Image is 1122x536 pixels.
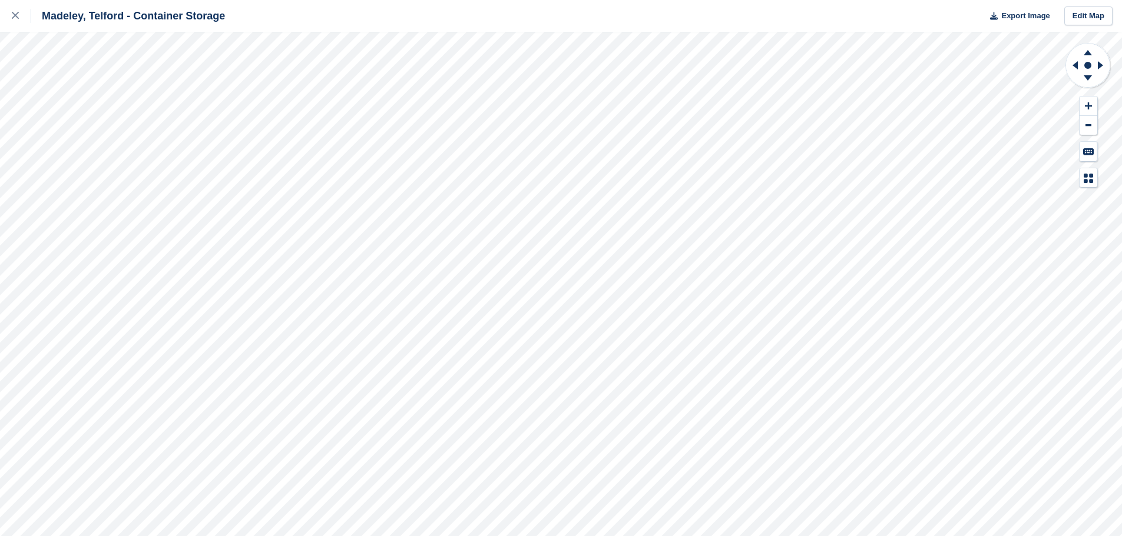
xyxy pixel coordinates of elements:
a: Edit Map [1064,6,1113,26]
button: Map Legend [1080,168,1097,188]
button: Keyboard Shortcuts [1080,142,1097,161]
button: Zoom In [1080,96,1097,116]
button: Export Image [983,6,1050,26]
span: Export Image [1001,10,1050,22]
button: Zoom Out [1080,116,1097,135]
div: Madeley, Telford - Container Storage [31,9,225,23]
